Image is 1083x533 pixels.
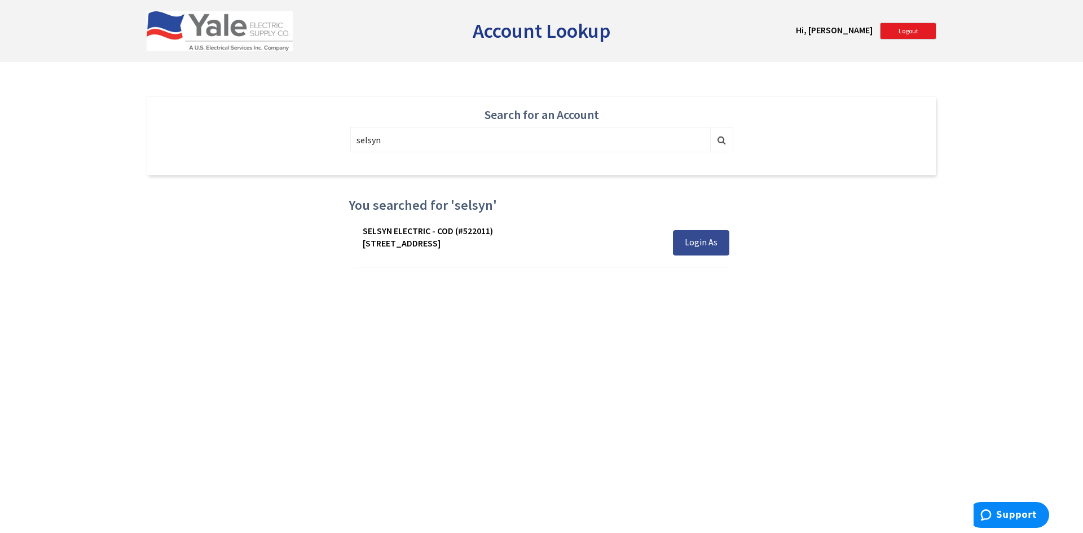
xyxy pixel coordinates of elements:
a: Logout [880,23,936,39]
input: Search [350,127,711,152]
button: Login As [673,230,729,256]
img: US Electrical Services, Inc. [147,11,293,51]
div: [STREET_ADDRESS] [363,237,627,250]
h4: Search for an Account [159,108,924,121]
iframe: Opens a widget where you can find more information [974,502,1049,530]
span: Login As [685,236,717,248]
span: selsyn [455,196,493,214]
h3: You searched for ' ' [349,198,735,213]
div: SELSYN ELECTRIC - COD (#522011) [363,224,627,237]
span: Logout [899,27,918,35]
h2: Account Lookup [473,20,611,42]
strong: Hi, [PERSON_NAME] [796,24,873,36]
